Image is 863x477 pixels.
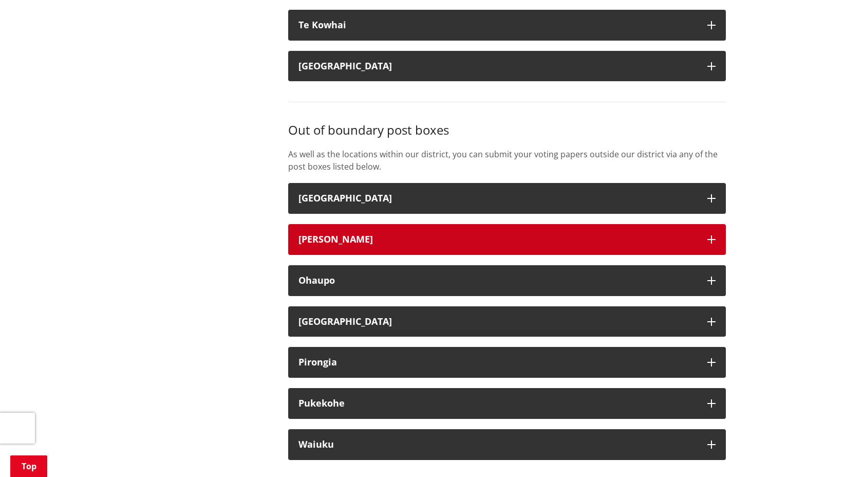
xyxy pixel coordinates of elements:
p: As well as the locations within our district, you can submit your voting papers outside our distr... [288,148,726,173]
button: Pukekohe [288,388,726,419]
strong: [GEOGRAPHIC_DATA] [298,192,392,204]
h3: Out of boundary post boxes [288,123,726,138]
div: Pirongia [298,357,697,368]
div: Te Kowhai [298,20,697,30]
button: Waiuku [288,429,726,460]
strong: Waiuku [298,438,334,450]
button: Ohaupo [288,265,726,296]
button: [GEOGRAPHIC_DATA] [288,183,726,214]
a: Top [10,455,47,477]
button: [PERSON_NAME] [288,224,726,255]
strong: [GEOGRAPHIC_DATA] [298,315,392,327]
strong: Pukekohe [298,397,345,409]
strong: Ohaupo [298,274,335,286]
button: Te Kowhai [288,10,726,41]
button: [GEOGRAPHIC_DATA] [288,51,726,82]
button: [GEOGRAPHIC_DATA] [288,306,726,337]
strong: [PERSON_NAME] [298,233,373,245]
button: Pirongia [288,347,726,378]
iframe: Messenger Launcher [816,434,853,471]
div: [GEOGRAPHIC_DATA] [298,61,697,71]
